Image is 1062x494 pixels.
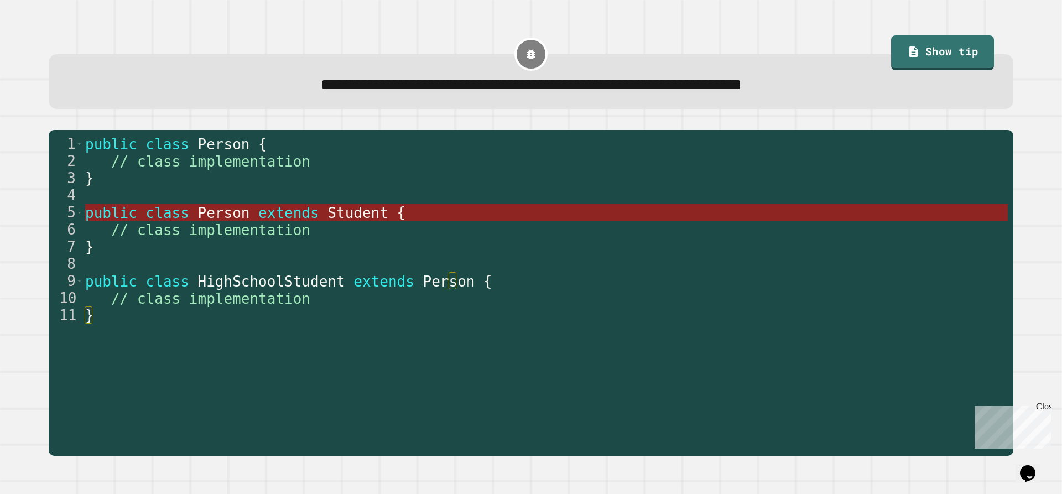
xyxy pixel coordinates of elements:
[49,290,83,307] div: 10
[76,204,82,221] span: Toggle code folding, rows 5 through 7
[76,273,82,290] span: Toggle code folding, rows 9 through 11
[353,273,414,290] span: extends
[258,205,319,221] span: extends
[49,187,83,204] div: 4
[49,238,83,256] div: 7
[49,136,83,153] div: 1
[145,136,189,153] span: class
[85,273,137,290] span: public
[49,170,83,187] div: 3
[197,205,249,221] span: Person
[49,307,83,324] div: 11
[970,402,1051,449] iframe: chat widget
[85,205,137,221] span: public
[197,273,345,290] span: HighSchoolStudent
[76,136,82,153] span: Toggle code folding, rows 1 through 3
[49,221,83,238] div: 6
[85,136,137,153] span: public
[49,204,83,221] div: 5
[891,35,994,71] a: Show tip
[49,256,83,273] div: 8
[197,136,249,153] span: Person
[49,273,83,290] div: 9
[111,222,310,238] span: // class implementation
[1016,450,1051,483] iframe: chat widget
[327,205,388,221] span: Student
[111,290,310,307] span: // class implementation
[111,153,310,170] span: // class implementation
[145,205,189,221] span: class
[4,4,76,70] div: Chat with us now!Close
[423,273,475,290] span: Person
[49,153,83,170] div: 2
[145,273,189,290] span: class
